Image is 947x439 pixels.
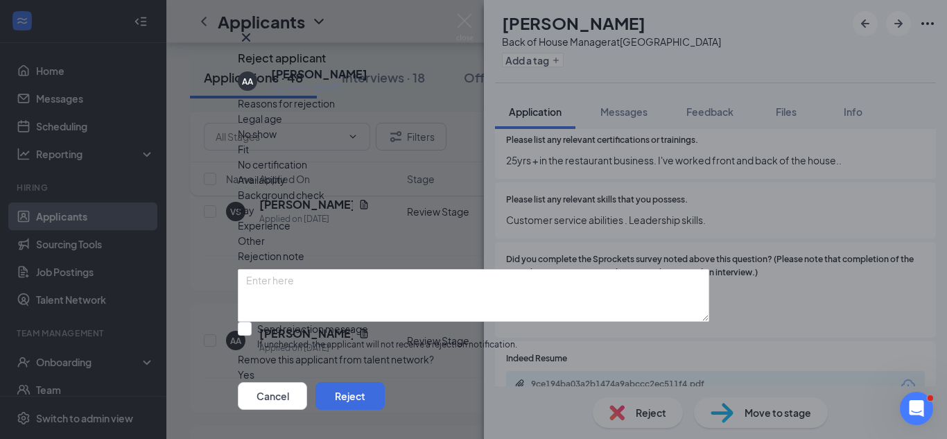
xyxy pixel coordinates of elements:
div: Applied on [DATE] [271,82,367,96]
button: Close [238,29,254,46]
div: AA [242,76,253,87]
span: Rejection note [238,250,304,262]
span: Background check [238,187,324,203]
span: Remove this applicant from talent network? [238,353,434,365]
h5: [PERSON_NAME] [271,67,367,82]
span: Reasons for rejection [238,97,335,110]
button: Cancel [238,382,307,410]
span: Availability [238,172,286,187]
span: Other [238,233,265,248]
span: Yes [238,367,254,382]
span: Experience [238,218,290,233]
span: Legal age [238,111,282,126]
span: No show [238,126,277,141]
span: Pay [238,203,254,218]
span: Fit [238,141,249,157]
svg: Cross [238,29,254,46]
span: No certification [238,157,307,172]
h3: Reject applicant [238,49,326,67]
button: Reject [315,382,385,410]
iframe: Intercom live chat [900,392,933,425]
